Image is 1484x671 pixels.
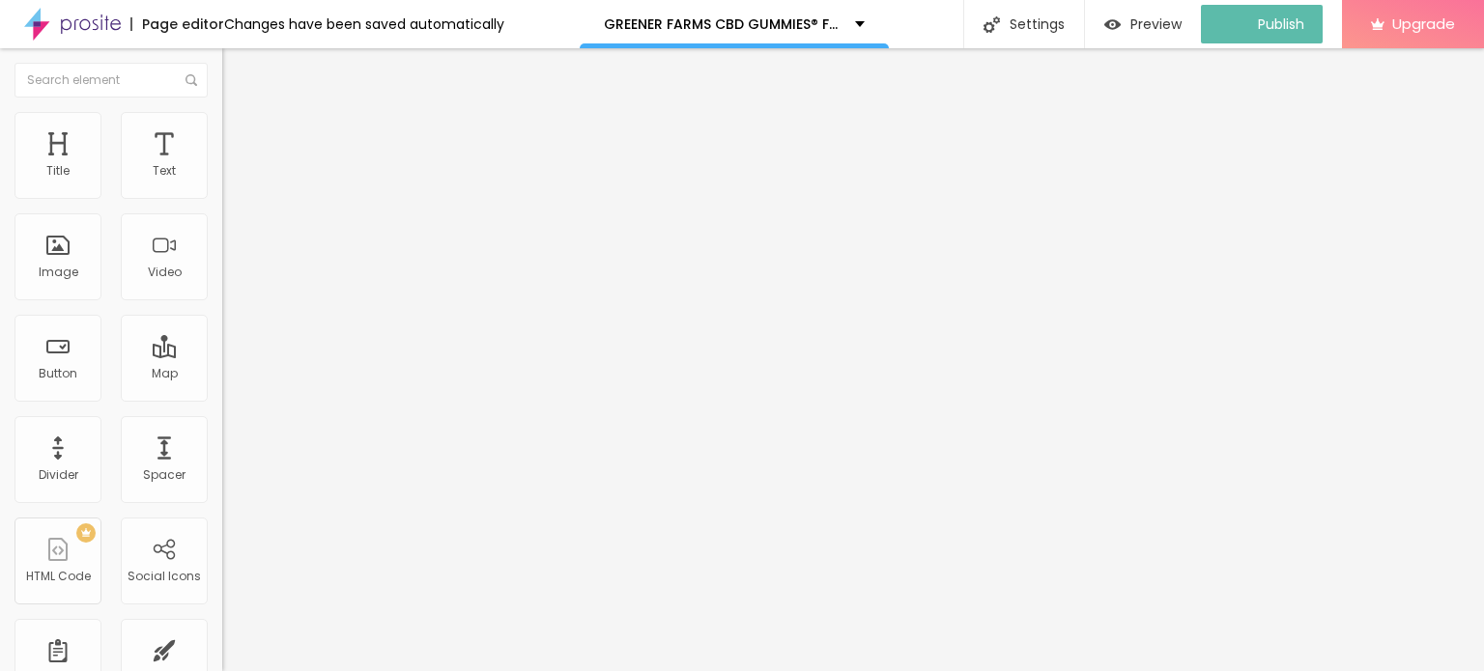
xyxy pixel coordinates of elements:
p: GREENER FARMS CBD GUMMIES® FOR [MEDICAL_DATA] REVIEWS?!!! [604,17,841,31]
img: Icone [984,16,1000,33]
span: Publish [1258,16,1304,32]
div: Text [153,164,176,178]
img: Icone [185,74,197,86]
div: Social Icons [128,570,201,583]
div: Video [148,266,182,279]
span: Preview [1130,16,1182,32]
div: Title [46,164,70,178]
div: HTML Code [26,570,91,583]
button: Preview [1085,5,1201,43]
div: Changes have been saved automatically [224,17,504,31]
div: Button [39,367,77,380]
div: Image [39,266,78,279]
div: Map [152,367,178,380]
div: Spacer [143,468,185,482]
input: Search element [14,63,208,98]
div: Page editor [130,17,224,31]
div: Divider [39,468,78,482]
iframe: Editor [222,48,1484,671]
span: Upgrade [1392,15,1455,32]
button: Publish [1201,5,1323,43]
img: view-1.svg [1104,16,1121,33]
